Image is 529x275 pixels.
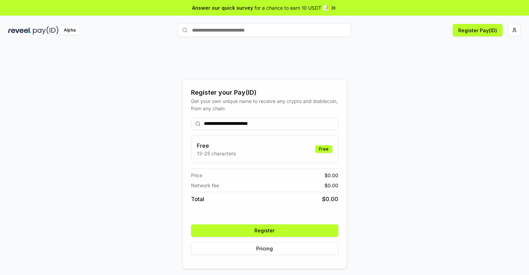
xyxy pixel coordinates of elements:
[191,172,202,179] span: Price
[191,195,204,203] span: Total
[191,242,338,255] button: Pricing
[192,4,253,11] span: Answer our quick survey
[33,26,59,35] img: pay_id
[191,182,219,189] span: Network fee
[60,26,79,35] div: Alpha
[191,224,338,237] button: Register
[315,145,332,153] div: Free
[191,88,338,97] div: Register your Pay(ID)
[322,195,338,203] span: $ 0.00
[197,150,236,157] p: 13-25 characters
[254,4,329,11] span: for a chance to earn 10 USDT 📝
[453,24,503,36] button: Register Pay(ID)
[191,97,338,112] div: Get your own unique name to receive any crypto and stablecoin, from any chain
[8,26,32,35] img: reveel_dark
[324,182,338,189] span: $ 0.00
[197,141,236,150] h3: Free
[324,172,338,179] span: $ 0.00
